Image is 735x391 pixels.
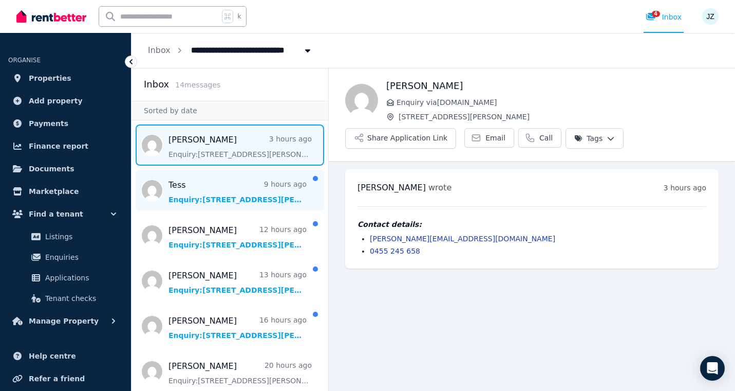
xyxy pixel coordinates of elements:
button: Manage Property [8,311,123,331]
a: Tess9 hours agoEnquiry:[STREET_ADDRESS][PERSON_NAME]. [168,179,307,205]
a: Refer a friend [8,368,123,389]
span: Tags [574,133,602,144]
span: Finance report [29,140,88,152]
span: Help centre [29,350,76,362]
a: Enquiries [12,247,119,268]
button: Find a tenant [8,204,123,224]
span: Call [539,133,553,143]
a: Add property [8,91,123,111]
span: Add property [29,95,83,107]
span: Tenant checks [45,292,115,305]
img: James Zhu [702,8,719,25]
div: Sorted by date [131,101,328,120]
span: [STREET_ADDRESS][PERSON_NAME] [399,112,719,122]
a: 0455 245 658 [370,247,420,255]
span: Applications [45,272,115,284]
span: Email [485,133,505,143]
a: Tenant checks [12,288,119,309]
a: Applications [12,268,119,288]
a: Inbox [148,45,171,55]
div: Inbox [646,12,682,22]
button: Share Application Link [345,128,456,149]
span: Listings [45,230,115,243]
time: 3 hours ago [664,184,706,192]
span: 4 [652,11,660,17]
span: Manage Property [29,315,99,327]
a: Listings [12,226,119,247]
span: Payments [29,117,68,130]
h2: Inbox [144,77,169,92]
a: Help centre [8,346,123,366]
a: Properties [8,68,123,88]
span: [PERSON_NAME] [357,183,426,192]
span: k [237,12,241,21]
a: [PERSON_NAME]12 hours agoEnquiry:[STREET_ADDRESS][PERSON_NAME]. [168,224,307,250]
span: Refer a friend [29,372,85,385]
a: [PERSON_NAME]3 hours agoEnquiry:[STREET_ADDRESS][PERSON_NAME]. [168,134,312,159]
h4: Contact details: [357,219,706,229]
span: Enquiries [45,251,115,263]
button: Tags [566,128,624,149]
img: RentBetter [16,9,86,24]
span: ORGANISE [8,57,41,64]
a: Marketplace [8,181,123,202]
a: Payments [8,113,123,134]
a: Call [518,128,561,148]
img: susanna Bai [345,84,378,117]
a: Email [464,128,514,148]
nav: Breadcrumb [131,33,329,68]
span: wrote [428,183,451,192]
span: Documents [29,163,74,175]
a: [PERSON_NAME]16 hours agoEnquiry:[STREET_ADDRESS][PERSON_NAME]. [168,315,307,341]
a: [PERSON_NAME]13 hours agoEnquiry:[STREET_ADDRESS][PERSON_NAME]. [168,270,307,295]
span: Find a tenant [29,208,83,220]
a: Documents [8,158,123,179]
h1: [PERSON_NAME] [386,79,719,93]
span: 14 message s [175,81,220,89]
span: Properties [29,72,71,84]
a: [PERSON_NAME]20 hours agoEnquiry:[STREET_ADDRESS][PERSON_NAME]. [168,360,312,386]
div: Open Intercom Messenger [700,356,725,381]
a: Finance report [8,136,123,156]
span: Marketplace [29,185,79,198]
a: [PERSON_NAME][EMAIL_ADDRESS][DOMAIN_NAME] [370,235,555,243]
span: Enquiry via [DOMAIN_NAME] [397,97,719,108]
